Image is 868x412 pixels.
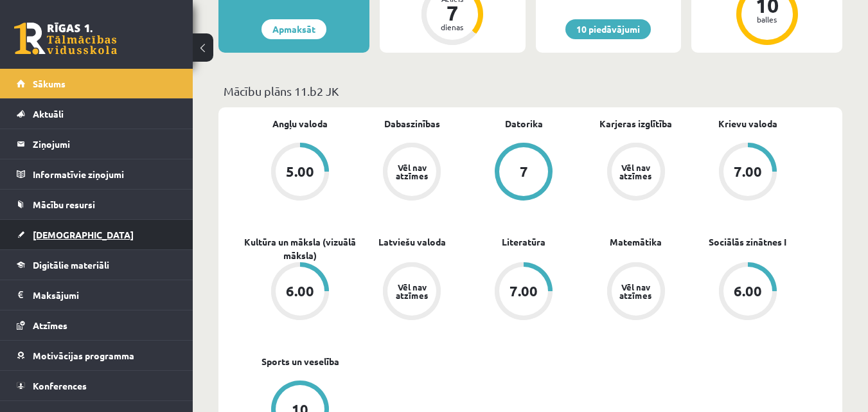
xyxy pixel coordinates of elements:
legend: Ziņojumi [33,129,177,159]
a: 7.00 [468,262,580,323]
span: Konferences [33,380,87,391]
a: Digitālie materiāli [17,250,177,280]
div: Vēl nav atzīmes [618,163,654,180]
div: Vēl nav atzīmes [618,283,654,300]
a: Rīgas 1. Tālmācības vidusskola [14,22,117,55]
a: 7 [468,143,580,203]
span: Motivācijas programma [33,350,134,361]
div: 6.00 [734,284,762,298]
a: [DEMOGRAPHIC_DATA] [17,220,177,249]
a: 6.00 [692,262,804,323]
div: 5.00 [286,165,314,179]
a: Ziņojumi [17,129,177,159]
a: Maksājumi [17,280,177,310]
div: Vēl nav atzīmes [394,283,430,300]
a: Vēl nav atzīmes [580,262,692,323]
a: Motivācijas programma [17,341,177,370]
a: Vēl nav atzīmes [356,262,468,323]
a: Informatīvie ziņojumi [17,159,177,189]
a: Mācību resursi [17,190,177,219]
div: 7.00 [734,165,762,179]
div: 6.00 [286,284,314,298]
a: Vēl nav atzīmes [356,143,468,203]
a: Sociālās zinātnes I [709,235,786,249]
a: Angļu valoda [272,117,328,130]
p: Mācību plāns 11.b2 JK [224,82,837,100]
a: Dabaszinības [384,117,440,130]
a: 6.00 [244,262,356,323]
a: Apmaksāt [261,19,326,39]
div: 7 [520,165,528,179]
legend: Informatīvie ziņojumi [33,159,177,189]
span: Aktuāli [33,108,64,120]
div: dienas [433,23,472,31]
span: Digitālie materiāli [33,259,109,271]
a: Aktuāli [17,99,177,129]
a: Krievu valoda [718,117,777,130]
a: Sports un veselība [261,355,339,368]
a: 10 piedāvājumi [565,19,651,39]
a: Literatūra [502,235,545,249]
a: 5.00 [244,143,356,203]
a: Datorika [505,117,543,130]
div: Vēl nav atzīmes [394,163,430,180]
div: 7 [433,3,472,23]
a: Konferences [17,371,177,400]
div: 7.00 [509,284,538,298]
a: Vēl nav atzīmes [580,143,692,203]
a: Kultūra un māksla (vizuālā māksla) [244,235,356,262]
div: balles [748,15,786,23]
span: Sākums [33,78,66,89]
span: Mācību resursi [33,199,95,210]
a: Atzīmes [17,310,177,340]
a: Sākums [17,69,177,98]
legend: Maksājumi [33,280,177,310]
a: Matemātika [610,235,662,249]
a: Karjeras izglītība [599,117,672,130]
span: Atzīmes [33,319,67,331]
a: 7.00 [692,143,804,203]
span: [DEMOGRAPHIC_DATA] [33,229,134,240]
a: Latviešu valoda [378,235,446,249]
